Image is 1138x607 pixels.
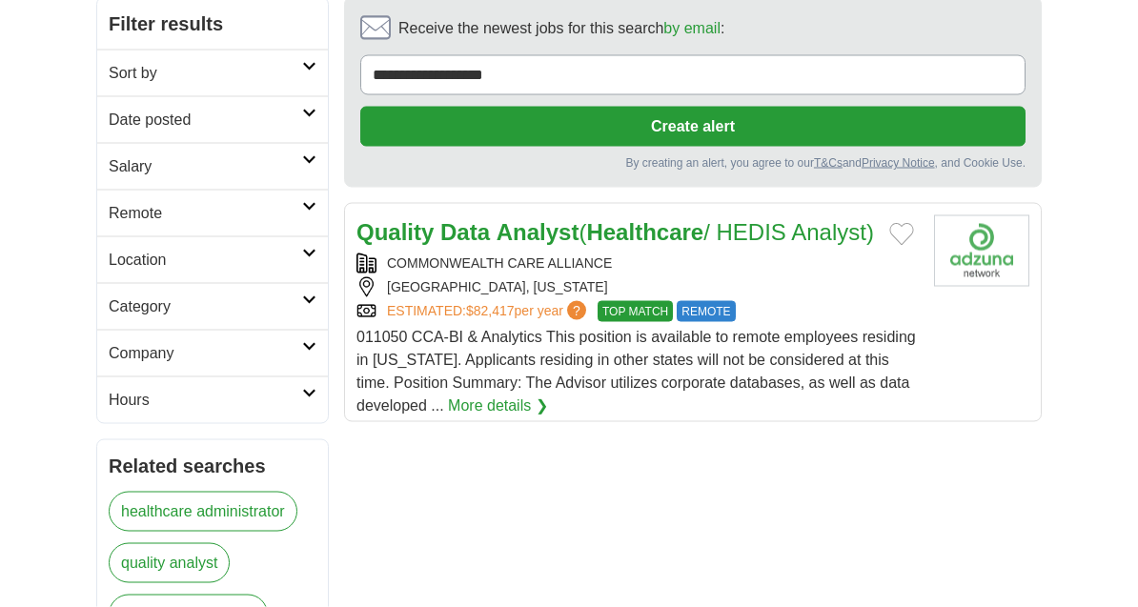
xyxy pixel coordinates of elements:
a: Quality Data Analyst(Healthcare/ HEDIS Analyst) [356,219,874,245]
a: Category [97,283,328,330]
button: Add to favorite jobs [889,223,914,246]
a: More details ❯ [448,395,548,417]
div: By creating an alert, you agree to our and , and Cookie Use. [360,154,1026,172]
button: Create alert [360,107,1026,147]
a: healthcare administrator [109,492,297,532]
img: Commonwealth Care Alliance logo [934,215,1029,287]
a: quality analyst [109,543,230,583]
span: TOP MATCH [598,301,673,322]
h2: Date posted [109,109,302,132]
span: $82,417 [466,303,515,318]
h2: Hours [109,389,302,412]
a: Sort by [97,50,328,96]
span: 011050 CCA-BI & Analytics This position is available to remote employees residing in [US_STATE]. ... [356,329,916,414]
span: Receive the newest jobs for this search : [398,17,724,40]
h2: Company [109,342,302,365]
a: ESTIMATED:$82,417per year? [387,301,590,322]
a: by email [663,20,721,36]
h2: Remote [109,202,302,225]
a: Date posted [97,96,328,143]
a: Company [97,330,328,376]
span: ? [567,301,586,320]
a: Salary [97,143,328,190]
a: Hours [97,376,328,423]
h2: Salary [109,155,302,178]
strong: Analyst [497,219,579,245]
h2: Location [109,249,302,272]
a: Privacy Notice [862,156,935,170]
a: Location [97,236,328,283]
div: [GEOGRAPHIC_DATA], [US_STATE] [356,277,919,297]
h2: Sort by [109,62,302,85]
a: Remote [97,190,328,236]
a: T&Cs [814,156,843,170]
h2: Related searches [109,452,316,480]
strong: Quality [356,219,434,245]
strong: Healthcare [586,219,703,245]
strong: Data [440,219,490,245]
a: COMMONWEALTH CARE ALLIANCE [387,255,612,271]
span: REMOTE [677,301,735,322]
h2: Category [109,295,302,318]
